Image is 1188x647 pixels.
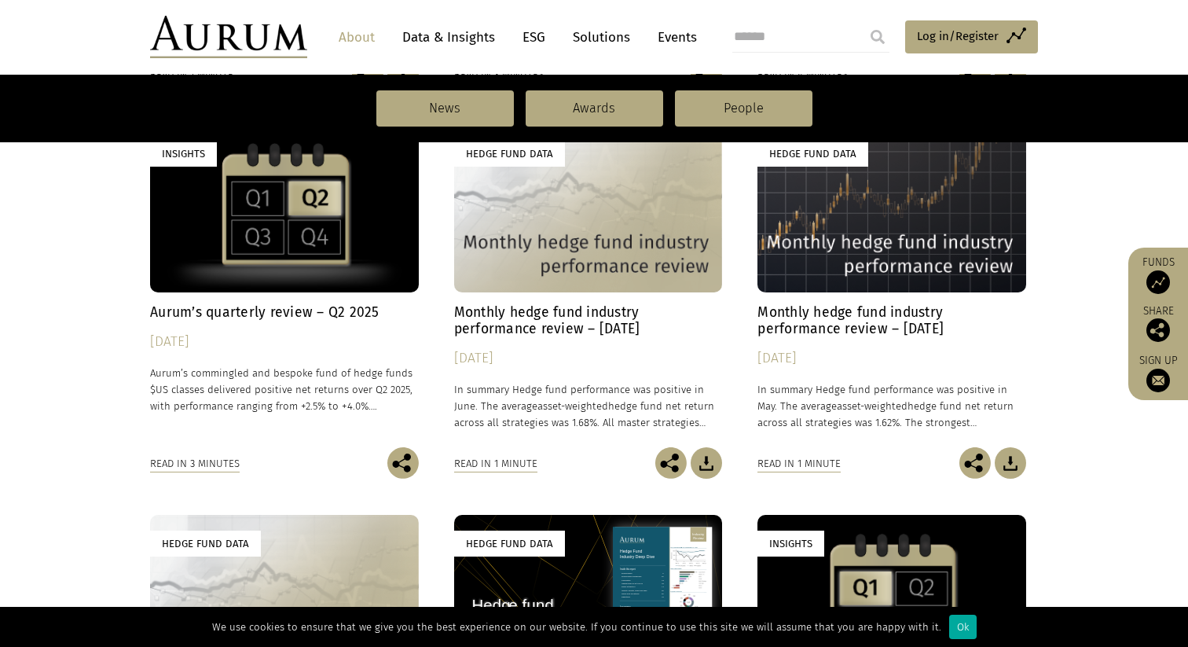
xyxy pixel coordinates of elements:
div: [DATE] [150,331,419,353]
a: Hedge Fund Data Monthly hedge fund industry performance review – [DATE] [DATE] In summary Hedge f... [454,125,723,447]
a: About [331,23,383,52]
div: [DATE] [757,347,1026,369]
h4: Monthly hedge fund industry performance review – [DATE] [454,304,723,337]
img: Download Article [691,447,722,479]
a: Log in/Register [905,20,1038,53]
a: People [675,90,812,127]
div: Hedge Fund Data [757,141,868,167]
a: Sign up [1136,354,1180,392]
div: Read in 1 minute [757,455,841,472]
img: Access Funds [1146,270,1170,294]
a: Hedge Fund Data Monthly hedge fund industry performance review – [DATE] [DATE] In summary Hedge f... [757,125,1026,447]
a: ESG [515,23,553,52]
h4: Monthly hedge fund industry performance review – [DATE] [757,304,1026,337]
div: Hedge Fund Data [150,531,261,557]
h4: Aurum’s quarterly review – Q2 2025 [150,304,419,321]
img: Sign up to our newsletter [1146,369,1170,392]
input: Submit [862,21,893,53]
div: Read in 1 minute [454,455,537,472]
p: In summary Hedge fund performance was positive in June. The average hedge fund net return across ... [454,381,723,431]
a: Insights Aurum’s quarterly review – Q2 2025 [DATE] Aurum’s commingled and bespoke fund of hedge f... [150,125,419,447]
div: Read in 3 minutes [150,455,240,472]
img: Aurum [150,16,307,58]
div: [DATE] [454,347,723,369]
img: Share this post [655,447,687,479]
a: Awards [526,90,663,127]
span: asset-weighted [537,400,608,412]
div: Hedge Fund Data [454,531,565,557]
span: Log in/Register [917,27,999,46]
a: Events [650,23,697,52]
div: Share [1136,306,1180,342]
img: Download Article [995,447,1026,479]
img: Share this post [1146,318,1170,342]
a: Funds [1136,255,1180,294]
a: Solutions [565,23,638,52]
div: Insights [757,531,824,557]
div: Insights [150,141,217,167]
img: Share this post [387,447,419,479]
p: Aurum’s commingled and bespoke fund of hedge funds $US classes delivered positive net returns ove... [150,365,419,414]
a: News [376,90,514,127]
p: In summary Hedge fund performance was positive in May. The average hedge fund net return across a... [757,381,1026,431]
div: Ok [949,615,977,639]
span: asset-weighted [837,400,907,412]
img: Share this post [959,447,991,479]
a: Data & Insights [394,23,503,52]
div: Hedge Fund Data [454,141,565,167]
